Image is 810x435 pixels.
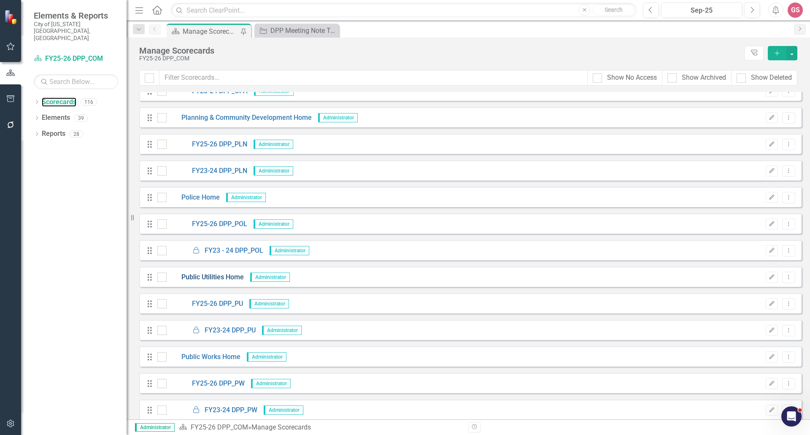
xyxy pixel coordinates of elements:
[42,129,65,139] a: Reports
[781,406,802,427] iframe: Intercom live chat
[254,140,293,149] span: Administrator
[179,423,462,432] div: » Manage Scorecards
[167,299,243,309] a: FY25-26 DPP_PU
[183,26,238,37] div: Manage Scorecards
[135,423,175,432] span: Administrator
[34,74,118,89] input: Search Below...
[34,54,118,64] a: FY25-26 DPP_COM
[167,140,247,149] a: FY25-26 DPP_PLN
[605,6,623,13] span: Search
[34,21,118,41] small: City of [US_STATE][GEOGRAPHIC_DATA], [GEOGRAPHIC_DATA]
[171,3,637,18] input: Search ClearPoint...
[247,352,286,362] span: Administrator
[167,113,312,123] a: Planning & Community Development Home
[254,166,293,176] span: Administrator
[270,246,309,255] span: Administrator
[167,193,220,203] a: Police Home
[751,73,792,83] div: Show Deleted
[167,326,256,335] a: FY23-24 DPP_PU
[167,273,244,282] a: Public Utilities Home
[159,70,588,86] input: Filter Scorecards...
[167,246,263,256] a: FY23 - 24 DPP_POL
[34,11,118,21] span: Elements & Reports
[249,299,289,308] span: Administrator
[42,97,76,107] a: Scorecards
[264,405,303,415] span: Administrator
[270,25,337,36] div: DPP Meeting Note Taker Report // COM
[682,73,726,83] div: Show Archived
[167,352,240,362] a: Public Works Home
[167,405,257,415] a: FY23-24 DPP_PW
[256,25,337,36] a: DPP Meeting Note Taker Report // COM
[592,4,634,16] button: Search
[42,113,70,123] a: Elements
[262,326,302,335] span: Administrator
[167,219,247,229] a: FY25-26 DPP_POL
[788,3,803,18] button: GS
[251,379,291,388] span: Administrator
[226,193,266,202] span: Administrator
[167,166,247,176] a: FY23-24 DPP_PLN
[661,3,742,18] button: Sep-25
[607,73,657,83] div: Show No Access
[70,130,83,138] div: 28
[4,9,19,24] img: ClearPoint Strategy
[318,113,358,122] span: Administrator
[191,423,248,431] a: FY25-26 DPP_COM
[139,46,740,55] div: Manage Scorecards
[167,379,245,389] a: FY25-26 DPP_PW
[250,273,290,282] span: Administrator
[139,55,740,62] div: FY25-26 DPP_COM
[254,219,293,229] span: Administrator
[81,98,97,105] div: 116
[74,114,88,122] div: 39
[664,5,739,16] div: Sep-25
